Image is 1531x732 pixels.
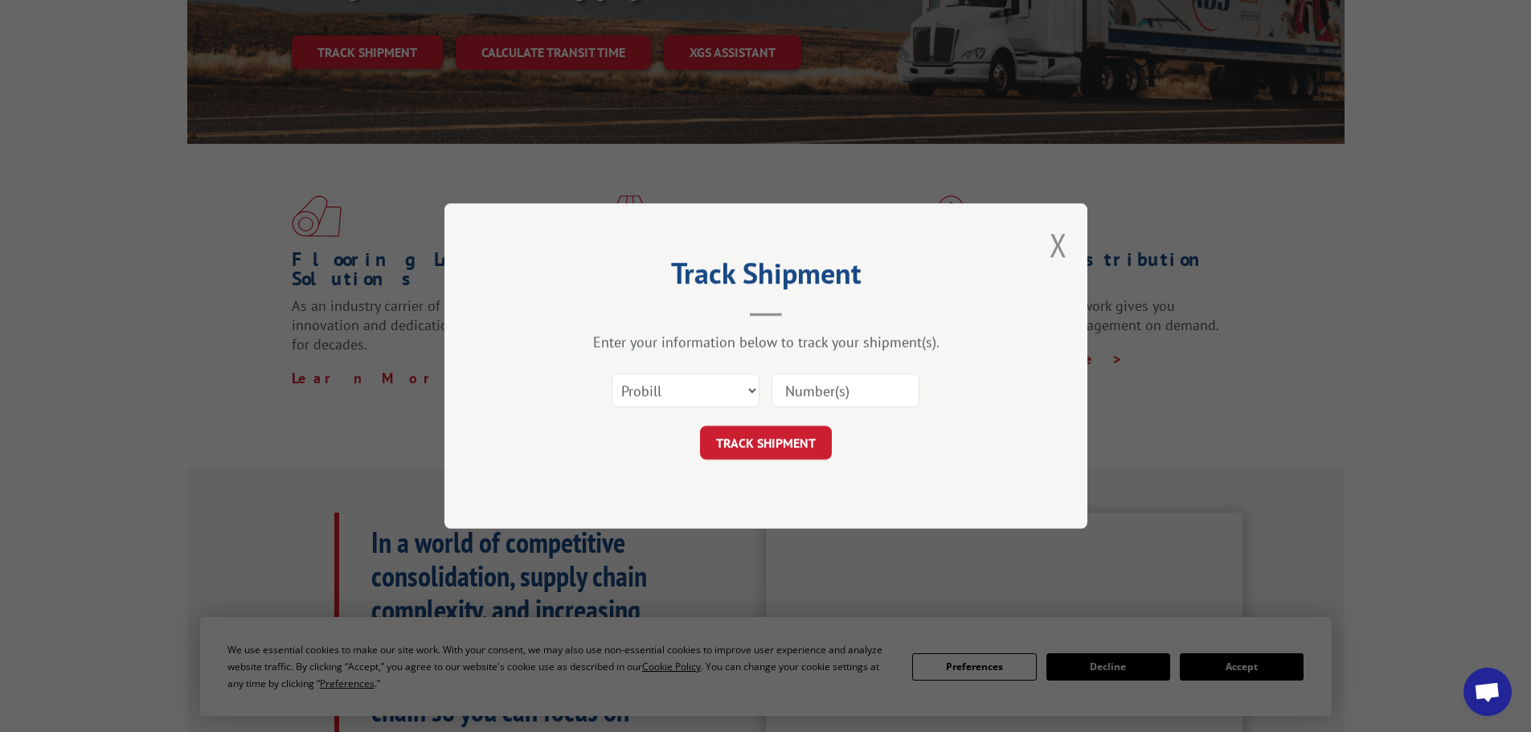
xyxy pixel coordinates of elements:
button: Close modal [1050,223,1067,266]
input: Number(s) [772,374,919,407]
button: TRACK SHIPMENT [700,426,832,460]
h2: Track Shipment [525,262,1007,292]
div: Enter your information below to track your shipment(s). [525,333,1007,351]
a: Open chat [1463,668,1512,716]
